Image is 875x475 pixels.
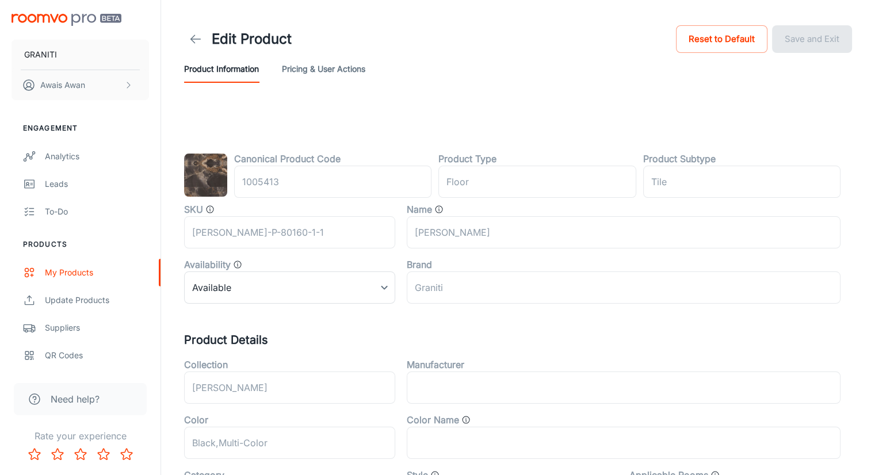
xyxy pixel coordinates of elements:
button: Product Information [184,55,259,83]
svg: Value that determines whether the product is available, discontinued, or out of stock [233,260,242,269]
label: Product Subtype [643,152,716,166]
label: Availability [184,258,231,271]
button: Reset to Default [676,25,767,53]
div: My Products [45,266,149,279]
button: Awais Awan [12,70,149,100]
svg: Product name [434,205,444,214]
div: Leads [45,178,149,190]
p: GRANITI [24,48,57,61]
button: Pricing & User Actions [282,55,365,83]
div: QR Codes [45,349,149,362]
button: Rate 5 star [115,443,138,466]
div: Analytics [45,150,149,163]
img: Roomvo PRO Beta [12,14,121,26]
div: Update Products [45,294,149,307]
span: Need help? [51,392,100,406]
p: Rate your experience [9,429,151,443]
label: Product Type [438,152,496,166]
label: Manufacturer [407,358,464,371]
button: Rate 2 star [46,443,69,466]
div: Available [184,271,395,304]
label: Color [184,413,208,427]
img: Jules Black [184,154,227,197]
div: Suppliers [45,321,149,334]
label: Brand [407,258,432,271]
label: Canonical Product Code [234,152,341,166]
h1: Edit Product [212,29,292,49]
svg: General color categories. i.e Cloud, Eclipse, Gallery Opening [461,415,471,424]
label: Collection [184,358,228,371]
button: Rate 1 star [23,443,46,466]
button: Rate 3 star [69,443,92,466]
label: Name [407,202,432,216]
button: GRANITI [12,40,149,70]
label: Color Name [407,413,459,427]
div: To-do [45,205,149,218]
p: Awais Awan [40,79,85,91]
button: Rate 4 star [92,443,115,466]
h5: Product Details [184,331,852,348]
svg: SKU for the product [205,205,215,214]
label: SKU [184,202,203,216]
